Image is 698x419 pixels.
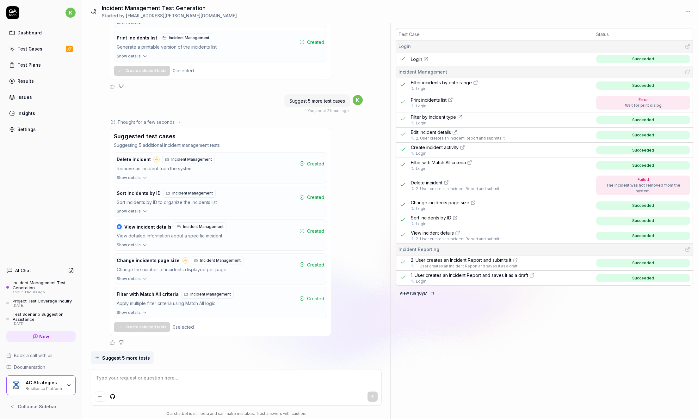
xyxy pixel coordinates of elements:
[110,340,115,345] button: Positive feedback
[6,331,76,342] a: New
[6,75,76,87] a: Results
[411,144,592,151] a: Create incident activity
[307,228,324,234] span: Created
[117,291,179,297] span: Filter with Match All criteria
[632,260,654,266] div: Succeeded
[411,179,442,186] span: Delete incident
[13,290,76,295] div: about 3 hours ago
[117,53,141,59] span: Show details
[411,97,447,103] span: Print incidents list
[18,403,57,410] span: Collapse Sidebar
[169,35,209,41] span: Incident Management
[411,56,592,63] a: Login
[307,261,324,268] span: Created
[411,214,592,221] a: Sort incidents by ID
[117,35,157,41] span: Print incidents list
[114,322,170,332] button: Create selected tests
[200,258,241,263] span: Incident Management
[114,186,327,209] button: Sort incidents by IDIncident ManagementSort incidents by ID to organize the incidents listCreated
[632,218,654,224] div: Succeeded
[17,110,35,117] div: Insights
[411,214,451,221] span: Sort incidents by ID
[174,222,226,231] a: Incident Management
[411,272,592,278] a: 1. User creates an Incident Report and saves it as a draft
[117,242,141,248] span: Show details
[594,28,693,40] th: Status
[411,272,528,278] span: 1. User creates an Incident Report and saves it as a draft
[65,6,76,19] button: k
[353,95,363,105] span: k
[114,254,327,276] button: Change incidents page sizeIncident ManagementChange the number of incidents displayed per pageCre...
[117,258,180,263] span: Change incidents page size
[14,352,53,359] span: Book a call with us
[411,79,472,86] span: Filter incidents by date range
[632,233,654,239] div: Succeeded
[114,276,327,284] button: Show details
[416,206,426,212] a: Login
[173,324,194,330] div: 0 selected
[102,355,150,361] span: Suggest 5 more tests
[91,411,382,416] div: Our chatbot is still beta and can make mistakes. Trust answers with caution.
[17,45,42,52] div: Test Cases
[632,83,654,88] div: Succeeded
[416,278,426,284] a: Login
[6,123,76,135] a: Settings
[117,224,122,229] div: ★
[114,53,327,62] button: Show details
[411,114,592,120] a: Filter by incident type
[26,386,62,391] div: Resilience Platform
[632,132,654,138] div: Succeeded
[114,142,327,148] p: Suggesting 5 additional incident management tests
[411,129,451,135] span: Edit incident details
[124,224,171,230] span: View incident details
[632,117,654,123] div: Succeeded
[95,392,105,402] button: Add attachment
[102,12,237,19] div: Started by
[605,177,681,183] div: Failed
[307,295,324,302] span: Created
[605,183,681,194] div: The incident was not removed from the system.
[625,103,662,108] div: Wait for print dialog
[191,256,244,265] a: Incident Management
[411,129,592,135] a: Edit incident details
[13,298,72,303] div: Project Test Coverage Inquiry
[117,232,297,240] div: View detailed information about a specific incident
[117,44,297,51] div: Generate a printable version of the incidents list
[17,94,32,100] div: Issues
[102,4,237,12] h1: Incident Management Test Generation
[411,159,466,166] span: Filter with Match All criteria
[119,340,124,345] button: Negative feedback
[114,242,327,250] button: Show details
[416,103,426,109] a: Login
[13,312,76,322] div: Test Scenario Suggestion Assistance
[114,310,327,318] button: Show details
[6,312,76,326] a: Test Scenario Suggestion Assistance[DATE]
[117,208,141,214] span: Show details
[307,160,324,167] span: Created
[117,119,175,125] div: Thought for a few seconds
[6,352,76,359] a: Book a call with us
[411,56,422,63] span: Login
[117,276,141,282] span: Show details
[17,126,36,133] div: Settings
[114,20,327,28] button: Show details
[163,189,216,198] a: Incident Management
[117,190,161,196] span: Sort incidents by ID
[15,267,31,274] h4: AI Chat
[411,230,454,236] span: View incident details
[416,151,426,156] a: Login
[114,287,327,310] button: Filter with Match All criteriaIncident ManagementApply multiple filter criteria using Match All l...
[307,108,314,113] span: You
[117,266,297,273] div: Change the number of incidents displayed per page
[396,288,439,298] button: View run 'j0yE'
[26,380,62,386] div: 4C Strategies
[411,79,592,86] a: Filter incidents by date range
[411,144,459,151] span: Create incident activity
[632,163,654,168] div: Succeeded
[91,351,154,364] button: Suggest 5 more tests
[117,199,297,206] div: Sort incidents by ID to organize the incidents list
[416,186,505,192] a: 2. User creates an Incident Report and submits it
[181,290,234,299] a: Incident Management
[416,166,426,171] a: Login
[6,375,76,395] button: 4C Strategies Logo4C StrategiesResilience Platform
